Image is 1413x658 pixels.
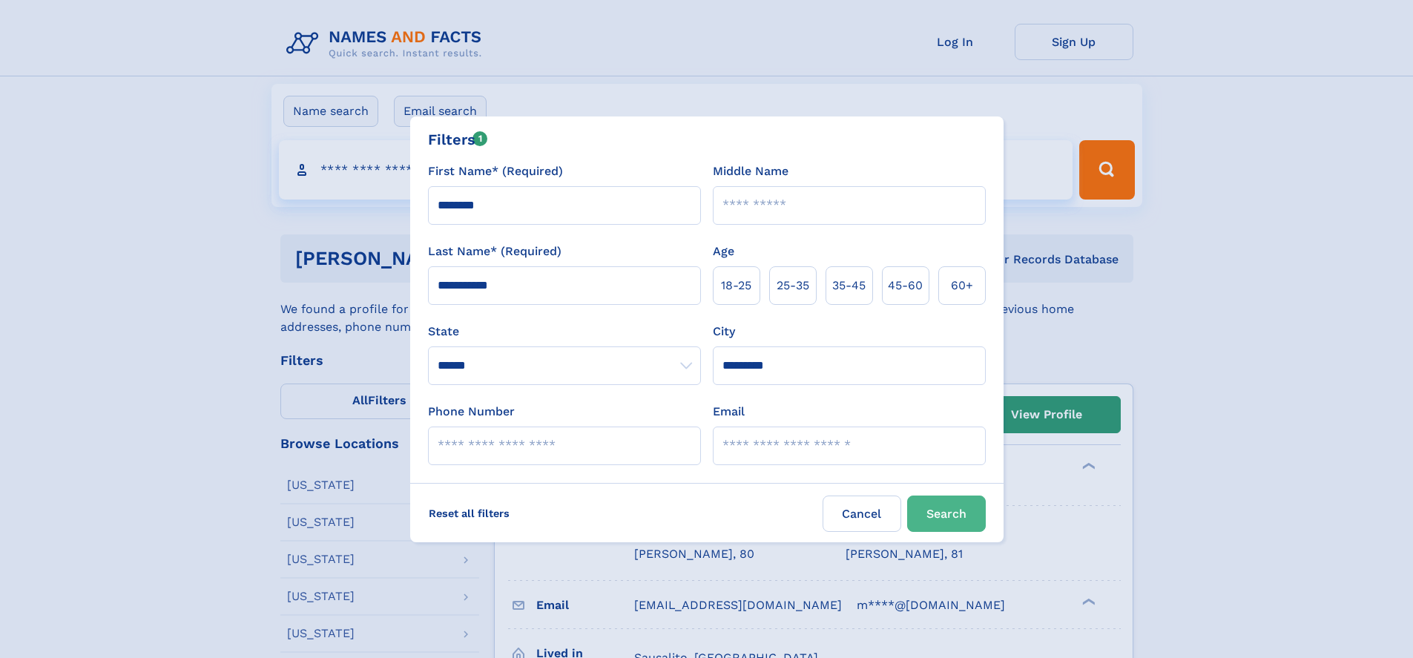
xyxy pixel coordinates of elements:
label: Email [713,403,745,421]
span: 18‑25 [721,277,751,295]
label: Last Name* (Required) [428,243,561,260]
label: City [713,323,735,340]
label: Middle Name [713,162,788,180]
label: First Name* (Required) [428,162,563,180]
div: Filters [428,128,488,151]
label: State [428,323,701,340]
span: 25‑35 [777,277,809,295]
span: 35‑45 [832,277,866,295]
label: Age [713,243,734,260]
span: 60+ [951,277,973,295]
span: 45‑60 [888,277,923,295]
label: Reset all filters [419,496,519,531]
label: Cancel [823,496,901,532]
button: Search [907,496,986,532]
label: Phone Number [428,403,515,421]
